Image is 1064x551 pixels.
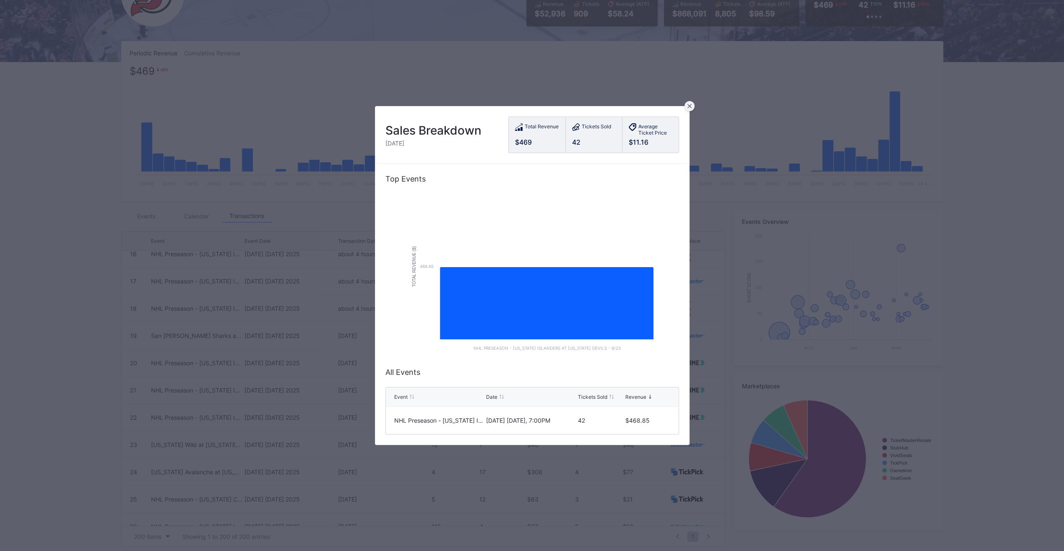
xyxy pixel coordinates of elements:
[473,346,620,351] text: NHL Preseason - [US_STATE] Islanders at [US_STATE] Devils - 9/23
[525,123,559,132] div: Total Revenue
[578,417,623,424] div: 42
[629,138,672,146] div: $11.16
[385,174,679,183] div: Top Events
[385,140,481,147] div: [DATE]
[486,417,576,424] div: [DATE] [DATE], 7:00PM
[582,123,611,132] div: Tickets Sold
[515,138,559,146] div: $469
[385,368,679,377] div: All Events
[486,394,497,400] div: Date
[638,123,672,136] div: Average Ticket Price
[394,394,408,400] div: Event
[625,394,646,400] div: Revenue
[625,417,670,424] div: $468.85
[385,123,481,138] div: Sales Breakdown
[411,246,416,287] text: Total Revenue ($)
[578,394,607,400] div: Tickets Sold
[572,138,616,146] div: 42
[420,264,434,269] text: 468.85
[406,190,658,357] svg: Chart title
[394,417,484,424] div: NHL Preseason - [US_STATE] Islanders at [US_STATE] Devils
